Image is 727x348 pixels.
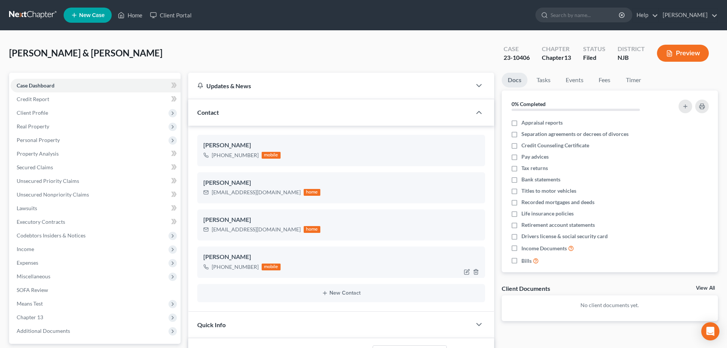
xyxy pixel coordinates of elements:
button: Preview [657,45,709,62]
div: home [304,189,320,196]
div: Status [583,45,605,53]
span: Drivers license & social security card [521,233,608,240]
span: Contact [197,109,219,116]
a: Unsecured Priority Claims [11,174,181,188]
a: Executory Contracts [11,215,181,229]
span: SOFA Review [17,287,48,293]
span: Case Dashboard [17,82,55,89]
p: No client documents yet. [508,301,712,309]
div: [PERSON_NAME] [203,178,479,187]
a: Fees [593,73,617,87]
span: Bank statements [521,176,560,183]
div: Updates & News [197,82,462,90]
span: Retirement account statements [521,221,595,229]
div: NJB [618,53,645,62]
span: Means Test [17,300,43,307]
div: [EMAIL_ADDRESS][DOMAIN_NAME] [212,226,301,233]
div: Client Documents [502,284,550,292]
div: [PERSON_NAME] [203,253,479,262]
a: Secured Claims [11,161,181,174]
span: Credit Counseling Certificate [521,142,589,149]
a: Tasks [530,73,557,87]
div: Filed [583,53,605,62]
a: Lawsuits [11,201,181,215]
a: Credit Report [11,92,181,106]
a: SOFA Review [11,283,181,297]
span: Miscellaneous [17,273,50,279]
a: Client Portal [146,8,195,22]
span: New Case [79,12,105,18]
span: Additional Documents [17,328,70,334]
span: Unsecured Nonpriority Claims [17,191,89,198]
span: Chapter 13 [17,314,43,320]
span: Property Analysis [17,150,59,157]
span: Client Profile [17,109,48,116]
a: View All [696,286,715,291]
span: Codebtors Insiders & Notices [17,232,86,239]
div: mobile [262,152,281,159]
span: Lawsuits [17,205,37,211]
div: [EMAIL_ADDRESS][DOMAIN_NAME] [212,189,301,196]
a: [PERSON_NAME] [659,8,718,22]
div: Chapter [542,53,571,62]
a: Help [633,8,658,22]
a: Case Dashboard [11,79,181,92]
div: Case [504,45,530,53]
input: Search by name... [551,8,620,22]
span: Recorded mortgages and deeds [521,198,594,206]
a: Timer [620,73,647,87]
button: New Contact [203,290,479,296]
span: Life insurance policies [521,210,574,217]
span: Bills [521,257,532,265]
div: [PERSON_NAME] [203,215,479,225]
span: Appraisal reports [521,119,563,126]
span: Expenses [17,259,38,266]
span: Tax returns [521,164,548,172]
div: home [304,226,320,233]
a: Events [560,73,590,87]
a: Unsecured Nonpriority Claims [11,188,181,201]
span: Titles to motor vehicles [521,187,576,195]
div: Open Intercom Messenger [701,322,719,340]
span: [PERSON_NAME] & [PERSON_NAME] [9,47,162,58]
div: Chapter [542,45,571,53]
span: Income [17,246,34,252]
span: Personal Property [17,137,60,143]
span: Secured Claims [17,164,53,170]
span: Executory Contracts [17,218,65,225]
a: Docs [502,73,527,87]
div: District [618,45,645,53]
a: Home [114,8,146,22]
a: Property Analysis [11,147,181,161]
span: Real Property [17,123,49,130]
div: [PHONE_NUMBER] [212,263,259,271]
strong: 0% Completed [512,101,546,107]
div: 23-10406 [504,53,530,62]
span: 13 [564,54,571,61]
span: Unsecured Priority Claims [17,178,79,184]
span: Separation agreements or decrees of divorces [521,130,629,138]
span: Credit Report [17,96,49,102]
span: Pay advices [521,153,549,161]
span: Quick Info [197,321,226,328]
div: [PERSON_NAME] [203,141,479,150]
span: Income Documents [521,245,567,252]
div: mobile [262,264,281,270]
div: [PHONE_NUMBER] [212,151,259,159]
